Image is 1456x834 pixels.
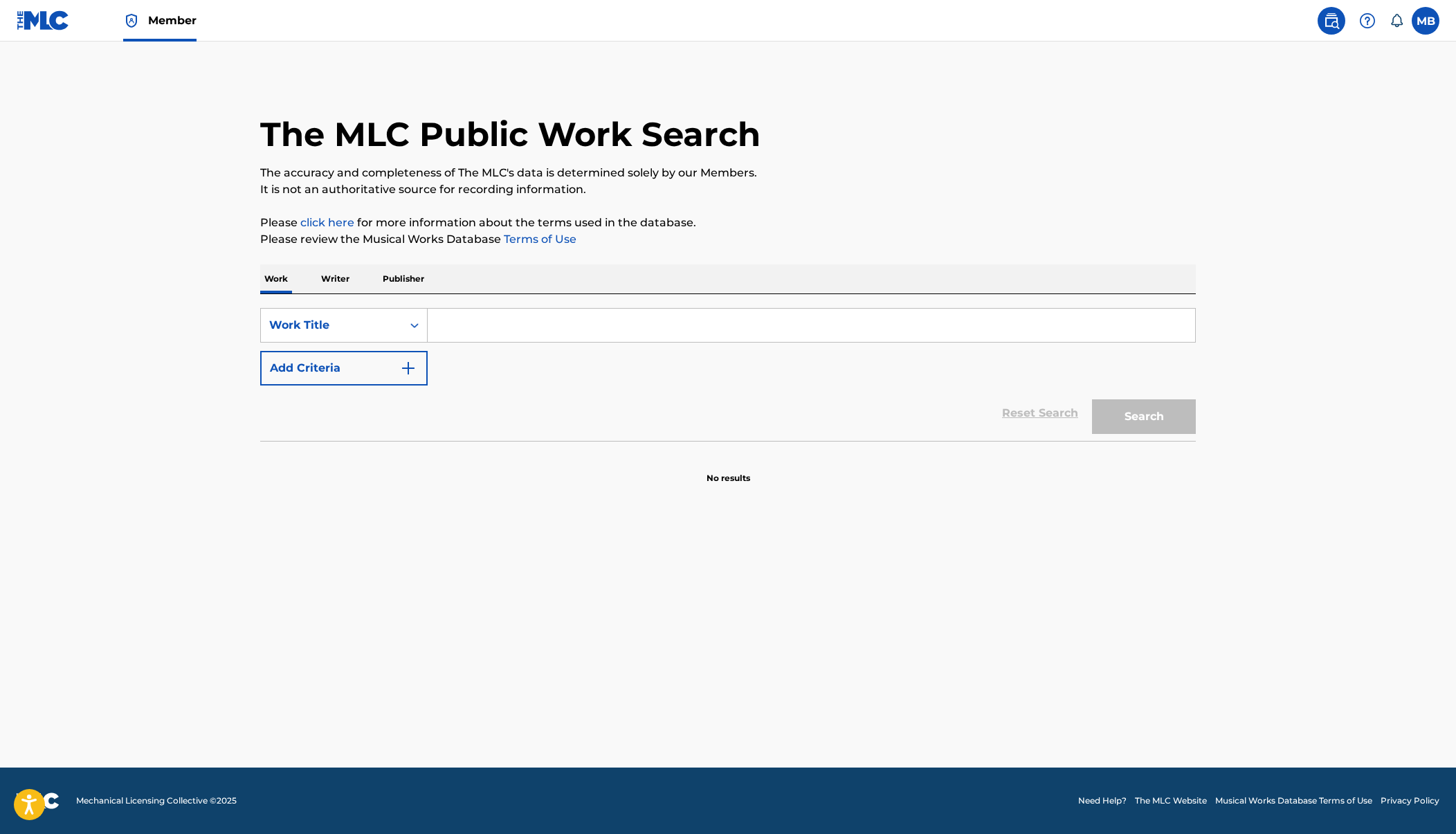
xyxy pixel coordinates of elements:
[260,264,292,293] p: Work
[300,216,354,229] a: click here
[1318,7,1345,35] a: Public Search
[260,181,1196,198] p: It is not an authoritative source for recording information.
[379,264,428,293] p: Publisher
[1323,12,1340,29] img: search
[260,165,1196,181] p: The accuracy and completeness of The MLC's data is determined solely by our Members.
[707,455,750,484] p: No results
[1215,795,1372,807] a: Musical Works Database Terms of Use
[123,12,140,29] img: Top Rightsholder
[317,264,354,293] p: Writer
[1390,14,1403,28] div: Notifications
[501,233,576,246] a: Terms of Use
[1359,12,1376,29] img: help
[269,317,394,334] div: Work Title
[260,215,1196,231] p: Please for more information about the terms used in the database.
[1135,795,1207,807] a: The MLC Website
[260,114,761,155] h1: The MLC Public Work Search
[17,792,60,809] img: logo
[1354,7,1381,35] div: Help
[1412,7,1439,35] div: User Menu
[260,351,428,386] button: Add Criteria
[76,795,237,807] span: Mechanical Licensing Collective © 2025
[148,12,197,28] span: Member
[400,360,417,377] img: 9d2ae6d4665cec9f34b9.svg
[17,10,70,30] img: MLC Logo
[260,231,1196,248] p: Please review the Musical Works Database
[260,308,1196,441] form: Search Form
[1381,795,1439,807] a: Privacy Policy
[1078,795,1127,807] a: Need Help?
[1387,768,1456,834] iframe: Chat Widget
